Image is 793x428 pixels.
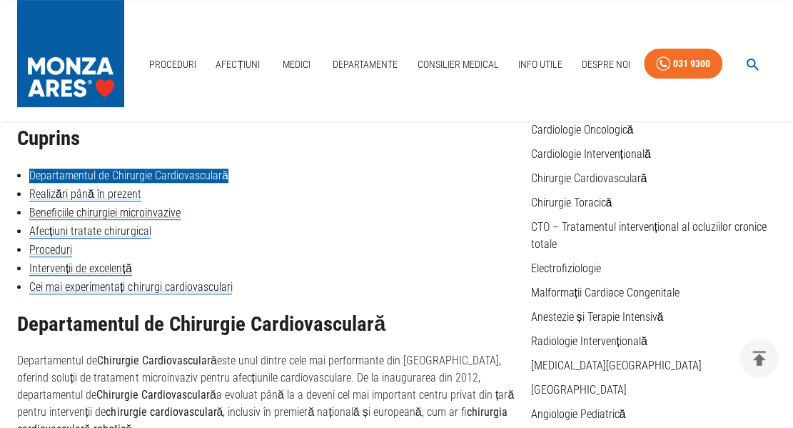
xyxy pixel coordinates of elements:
a: Afecțiuni tratate chirurgical [29,224,151,239]
div: 031 9300 [673,55,710,73]
a: Consilier Medical [411,50,504,79]
a: Afecțiuni [210,50,266,79]
a: Malformații Cardiace Congenitale [530,286,679,299]
a: Electrofiziologie [530,262,600,275]
h2: Departamentul de Chirurgie Cardiovasculară [17,313,519,336]
a: Cardiologie Oncologică [530,123,633,136]
a: Medici [273,50,319,79]
a: Radiologie Intervențională [530,334,647,348]
a: Chirurgie Cardiovasculară [530,171,647,185]
a: Proceduri [29,243,72,257]
a: [GEOGRAPHIC_DATA] [530,383,626,397]
a: Proceduri [143,50,202,79]
a: Cardiologie Intervențională [530,147,650,161]
a: Chirurgie Toracică [530,196,612,209]
a: Angiologie Pediatrică [530,407,625,421]
button: delete [739,339,779,378]
h2: Cuprins [17,127,519,150]
a: Cei mai experimentați chirurgi cardiovasculari [29,280,232,294]
strong: Chirurgie Cardiovasculară [96,388,216,402]
a: [MEDICAL_DATA][GEOGRAPHIC_DATA] [530,359,701,372]
a: 031 9300 [644,49,722,79]
strong: chirurgie cardiovasculară [106,405,223,419]
a: Departamentul de Chirurgie Cardiovasculară [29,169,228,183]
a: Beneficiile chirurgiei microinvazive [29,206,181,220]
a: Despre Noi [576,50,636,79]
a: Realizări până în prezent [29,187,141,201]
strong: Chirurgie Cardiovasculară [97,354,217,367]
a: Info Utile [512,50,568,79]
a: Departamente [327,50,403,79]
a: Anestezie și Terapie Intensivă [530,310,663,324]
a: CTO – Tratamentul intervențional al ocluziilor cronice totale [530,220,766,251]
a: Intervenții de excelență [29,262,132,276]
